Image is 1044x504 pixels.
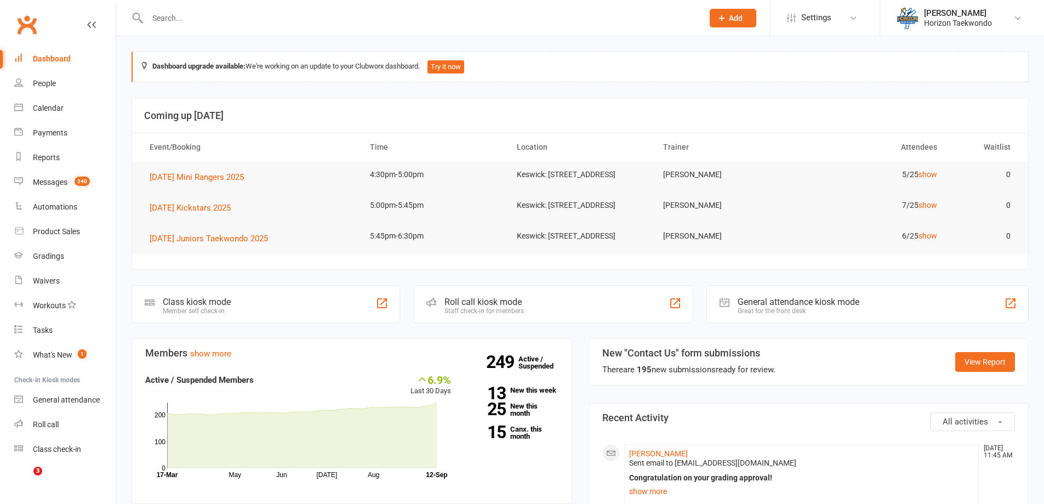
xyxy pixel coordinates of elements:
a: Gradings [14,244,116,269]
a: Waivers [14,269,116,293]
strong: Active / Suspended Members [145,375,254,385]
a: Tasks [14,318,116,343]
span: 240 [75,177,90,186]
strong: 249 [486,354,518,370]
td: [PERSON_NAME] [653,223,800,249]
td: [PERSON_NAME] [653,192,800,218]
div: Waivers [33,276,60,285]
strong: 15 [467,424,506,440]
button: [DATE] Mini Rangers 2025 [150,171,252,184]
a: 15Canx. this month [467,426,558,440]
th: Waitlist [947,133,1020,161]
td: [PERSON_NAME] [653,162,800,188]
td: 0 [947,162,1020,188]
a: View Report [955,352,1015,372]
input: Search... [144,10,695,26]
th: Time [360,133,507,161]
div: Messages [33,178,67,186]
div: Great for the front desk [738,307,859,315]
button: Add [710,9,756,27]
div: Roll call kiosk mode [444,297,524,307]
a: show [919,231,937,240]
a: Reports [14,145,116,170]
div: [PERSON_NAME] [924,8,992,18]
div: Gradings [33,252,64,261]
td: Keswick: [STREET_ADDRESS] [507,192,654,218]
a: Payments [14,121,116,145]
strong: 195 [637,365,652,375]
span: Sent email to [EMAIL_ADDRESS][DOMAIN_NAME] [629,458,796,467]
div: General attendance kiosk mode [738,297,859,307]
div: Calendar [33,104,64,112]
div: People [33,79,56,88]
div: Reports [33,153,60,162]
a: General attendance kiosk mode [14,388,116,412]
div: Congratulation on your grading approval! [629,473,974,483]
div: Class kiosk mode [163,297,231,307]
a: 25New this month [467,403,558,417]
div: 6.9% [410,373,451,386]
a: show [919,201,937,209]
a: What's New1 [14,343,116,367]
h3: Members [145,348,558,359]
div: We're working on an update to your Clubworx dashboard. [132,52,1029,82]
div: Class check-in [33,445,81,454]
div: There are new submissions ready for review. [602,363,775,376]
a: Product Sales [14,219,116,244]
td: 0 [947,192,1020,218]
iframe: Intercom live chat [11,467,37,493]
span: All activities [943,417,988,427]
td: 7/25 [800,192,947,218]
a: 249Active / Suspended [518,347,567,378]
a: show [919,170,937,179]
td: 4:30pm-5:00pm [360,162,507,188]
button: Try it now [427,60,464,73]
span: Settings [801,5,831,30]
a: Roll call [14,412,116,437]
td: Keswick: [STREET_ADDRESS] [507,162,654,188]
a: Class kiosk mode [14,437,116,462]
td: 5:45pm-6:30pm [360,223,507,249]
h3: New "Contact Us" form submissions [602,348,775,359]
th: Location [507,133,654,161]
td: 6/25 [800,223,947,249]
th: Event/Booking [140,133,360,161]
a: Automations [14,195,116,219]
span: Add [729,14,743,22]
div: What's New [33,350,72,359]
a: Dashboard [14,47,116,71]
span: [DATE] Kickstars 2025 [150,203,231,213]
div: Dashboard [33,54,71,63]
h3: Recent Activity [602,412,1016,423]
strong: Dashboard upgrade available: [152,62,246,70]
span: [DATE] Mini Rangers 2025 [150,172,244,182]
button: All activities [930,412,1015,431]
div: Tasks [33,326,53,335]
div: General attendance [33,395,100,404]
button: [DATE] Juniors Taekwondo 2025 [150,232,276,245]
th: Attendees [800,133,947,161]
h3: Coming up [DATE] [144,110,1016,121]
a: 13New this week [467,387,558,394]
a: Calendar [14,96,116,121]
div: Automations [33,202,77,211]
strong: 13 [467,385,506,401]
div: Workouts [33,301,66,310]
div: Horizon Taekwondo [924,18,992,28]
td: 0 [947,223,1020,249]
td: 5:00pm-5:45pm [360,192,507,218]
time: [DATE] 11:45 AM [978,445,1014,459]
div: Payments [33,128,67,137]
a: [PERSON_NAME] [629,449,688,458]
td: 5/25 [800,162,947,188]
span: 3 [33,467,42,475]
div: Member self check-in [163,307,231,315]
div: Last 30 Days [410,373,451,397]
a: show more [190,349,231,359]
th: Trainer [653,133,800,161]
a: People [14,71,116,96]
div: Staff check-in for members [444,307,524,315]
a: Clubworx [13,11,41,38]
td: Keswick: [STREET_ADDRESS] [507,223,654,249]
img: thumb_image1625461565.png [897,7,919,29]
